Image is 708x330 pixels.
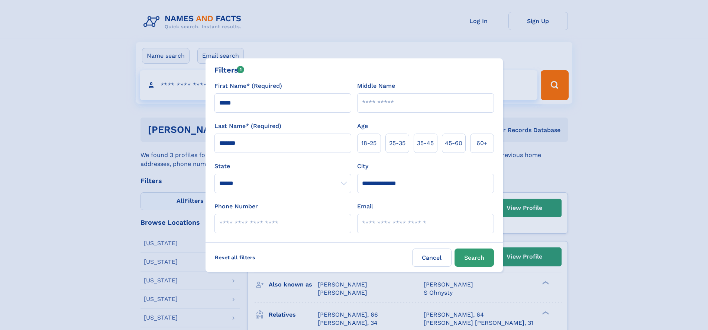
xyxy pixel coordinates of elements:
[361,139,376,148] span: 18‑25
[214,162,351,171] label: State
[214,64,245,76] div: Filters
[210,249,260,266] label: Reset all filters
[389,139,405,148] span: 25‑35
[357,122,368,131] label: Age
[455,249,494,267] button: Search
[214,122,281,131] label: Last Name* (Required)
[417,139,434,148] span: 35‑45
[476,139,488,148] span: 60+
[412,249,452,267] label: Cancel
[445,139,462,148] span: 45‑60
[357,162,368,171] label: City
[214,202,258,211] label: Phone Number
[357,81,395,90] label: Middle Name
[214,81,282,90] label: First Name* (Required)
[357,202,373,211] label: Email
